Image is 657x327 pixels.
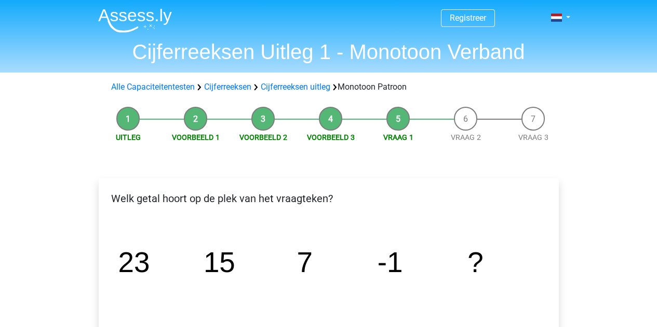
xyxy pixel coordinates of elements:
a: Cijferreeksen [204,82,251,92]
a: Uitleg [116,133,141,141]
a: Alle Capaciteitentesten [111,82,195,92]
img: Assessly [98,8,172,33]
tspan: ? [467,246,483,278]
a: Voorbeeld 2 [239,133,287,141]
a: Vraag 1 [383,133,413,141]
div: Monotoon Patroon [107,81,551,93]
a: Cijferreeksen uitleg [261,82,330,92]
a: Voorbeeld 1 [172,133,220,141]
a: Registreer [450,13,486,23]
tspan: 15 [203,246,235,278]
tspan: -1 [377,246,403,278]
tspan: 7 [297,246,312,278]
tspan: 23 [118,246,150,278]
a: Voorbeeld 3 [307,133,355,141]
a: Vraag 3 [518,133,548,141]
p: Welk getal hoort op de plek van het vraagteken? [107,191,551,206]
a: Vraag 2 [451,133,481,141]
h1: Cijferreeksen Uitleg 1 - Monotoon Verband [90,39,568,64]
